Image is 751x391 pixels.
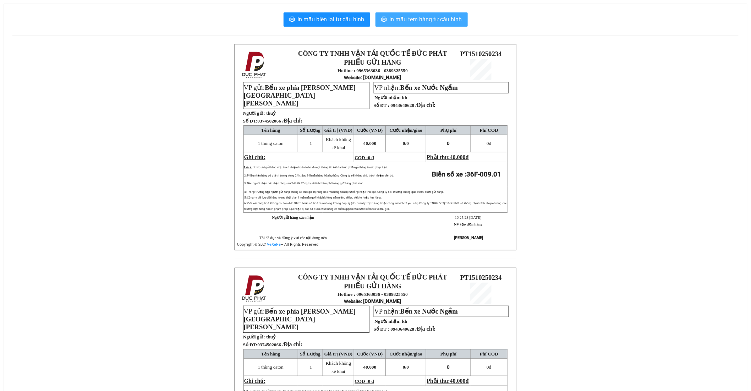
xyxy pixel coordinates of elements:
[460,50,502,58] span: PT1510250234
[487,141,489,146] span: 0
[417,102,435,108] span: Địa chỉ:
[447,141,450,146] span: 0
[344,299,361,304] span: Website
[487,364,489,370] span: 0
[427,378,468,384] span: Phải thu:
[338,292,408,297] strong: Hotline : 0965363036 - 0389825550
[266,334,276,340] span: thuỷ
[298,50,447,57] strong: CÔNG TY TNHH VẬN TẢI QUỐC TẾ ĐỨC PHÁT
[298,15,364,24] span: In mẫu biên lai tự cấu hình
[338,68,408,73] strong: Hotline : 0965363036 - 0389825550
[460,274,502,281] span: PT1510250234
[244,308,356,331] span: VP gửi:
[289,16,295,23] span: printer
[480,351,498,357] span: Phí COD
[440,351,456,357] span: Phụ phí
[253,166,388,169] span: 1: Người gửi hàng chịu trách nhiệm hoàn toàn về mọi thông tin kê khai trên phiếu gửi hàng trước p...
[324,127,353,133] span: Giá trị (VNĐ)
[391,326,436,332] span: 0943640628 /
[258,364,284,370] span: 1 thùng caton
[363,364,377,370] span: 40.000
[261,351,280,357] span: Tên hàng
[326,360,351,374] span: Khách không kê khai
[244,84,356,107] span: VP gửi:
[240,50,270,80] img: logo
[244,202,507,211] span: 6: Đối với hàng hoá không có hoá đơn GTGT hoặc có hoá đơn nhưng không hợp lệ (do quản lý thị trườ...
[244,308,356,331] span: Bến xe phía [PERSON_NAME][GEOGRAPHIC_DATA][PERSON_NAME]
[355,155,374,160] span: COD :
[363,141,377,146] span: 40.000
[266,110,276,116] span: thuỷ
[244,174,394,177] span: 2: Phiếu nhận hàng có giá trị trong vòng 24h. Sau 24h nếu hàng hóa hư hỏng Công ty sẽ không chịu ...
[403,141,409,146] span: 0/
[427,154,468,160] span: Phải thu:
[243,342,302,347] strong: Số ĐT:
[374,308,458,315] span: VP nhận:
[243,110,265,116] strong: Người gửi:
[257,118,302,124] span: 0374502066 /
[402,319,407,324] span: kh
[309,141,312,146] span: 1
[467,170,501,178] span: 36F-009.01
[454,222,482,226] strong: NV tạo đơn hàng
[450,154,466,160] span: 40.000
[267,242,281,247] a: VeXeRe
[244,84,356,107] span: Bến xe phía [PERSON_NAME][GEOGRAPHIC_DATA][PERSON_NAME]
[389,127,422,133] span: Cước nhận/giao
[381,16,387,23] span: printer
[466,378,469,384] span: đ
[357,351,383,357] span: Cước (VNĐ)
[284,341,302,347] span: Địa chỉ:
[244,154,265,160] span: Ghi chú:
[300,127,320,133] span: Số Lượng
[344,75,361,80] span: Website
[440,127,456,133] span: Phụ phí
[417,326,435,332] span: Địa chỉ:
[272,216,314,219] strong: Người gửi hàng xác nhận
[368,155,374,160] span: 0 đ
[374,84,458,91] span: VP nhận:
[447,364,450,370] span: 0
[455,216,482,219] span: 16:25:28 [DATE]
[240,274,270,304] img: logo
[344,282,401,290] strong: PHIẾU GỬI HÀNG
[375,319,401,324] strong: Người nhận:
[368,379,374,384] span: 0 đ
[375,95,401,100] strong: Người nhận:
[324,351,353,357] span: Giá trị (VNĐ)
[454,235,483,240] strong: [PERSON_NAME]
[261,127,280,133] span: Tên hàng
[244,190,444,194] span: 4: Trong trường hợp người gửi hàng không kê khai giá trị hàng hóa mà hàng hóa bị hư hỏng hoặc thấ...
[244,166,252,169] span: Lưu ý:
[389,351,422,357] span: Cước nhận/giao
[344,75,401,80] strong: : [DOMAIN_NAME]
[244,196,382,199] span: 5: Công ty chỉ lưu giữ hàng trong thời gian 1 tuần nếu quý khách không đến nhận, sẽ lưu về kho ho...
[258,141,284,146] span: 1 thùng caton
[284,12,370,27] button: printerIn mẫu biên lai tự cấu hình
[400,308,458,315] span: Bến xe Nước Ngầm
[284,118,302,124] span: Địa chỉ:
[391,103,436,108] span: 0943640628 /
[480,127,498,133] span: Phí COD
[257,342,302,347] span: 0374502066 /
[375,12,468,27] button: printerIn mẫu tem hàng tự cấu hình
[309,364,312,370] span: 1
[450,378,466,384] span: 40.000
[390,15,462,24] span: In mẫu tem hàng tự cấu hình
[407,141,409,146] span: 0
[466,154,469,160] span: đ
[374,326,390,332] strong: Số ĐT :
[487,141,491,146] span: đ
[298,273,447,281] strong: CÔNG TY TNHH VẬN TẢI QUỐC TẾ ĐỨC PHÁT
[400,84,458,91] span: Bến xe Nước Ngầm
[244,182,364,185] span: 3: Nếu người nhận đến nhận hàng sau 24h thì Công ty sẽ tính thêm phí trông giữ hàng phát sinh.
[344,59,401,66] strong: PHIẾU GỬI HÀNG
[326,137,351,150] span: Khách không kê khai
[407,364,409,370] span: 0
[357,127,383,133] span: Cước (VNĐ)
[344,298,401,304] strong: : [DOMAIN_NAME]
[403,364,409,370] span: 0/
[237,242,318,247] span: Copyright © 2021 – All Rights Reserved
[487,364,491,370] span: đ
[402,95,407,100] span: kh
